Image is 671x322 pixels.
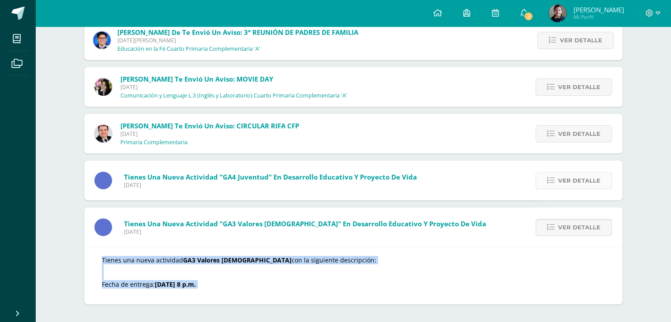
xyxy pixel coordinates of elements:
span: Tienes una nueva actividad "GA3 Valores [DEMOGRAPHIC_DATA]" En Desarrollo educativo y Proyecto de... [124,219,486,228]
strong: GA3 Valores [DEMOGRAPHIC_DATA] [183,256,292,264]
span: [DATE] [124,181,417,189]
span: [PERSON_NAME] de te envió un aviso: 3° REUNIÓN DE PADRES DE FAMILIA [117,28,358,37]
p: Primaria Complementaria [120,139,187,146]
span: [PERSON_NAME] te envió un aviso: MOVIE DAY [120,75,273,83]
span: Ver detalle [558,79,600,95]
p: Comunicación y Lenguaje L.3 (Inglés y Laboratorio) Cuarto Primaria Complementaria 'A' [120,92,347,99]
span: [DATE][PERSON_NAME] [117,37,358,44]
span: Ver detalle [558,126,600,142]
img: 038ac9c5e6207f3bea702a86cda391b3.png [93,31,111,49]
span: Ver detalle [560,32,602,49]
span: 1 [524,11,533,21]
span: [DATE] [124,228,486,236]
img: 57933e79c0f622885edf5cfea874362b.png [94,125,112,142]
strong: [DATE] 8 p.m. [155,280,196,288]
span: Ver detalle [558,219,600,236]
span: [DATE] [120,130,299,138]
img: 282f7266d1216b456af8b3d5ef4bcc50.png [94,78,112,96]
img: 4b4ba961898aa8c56c1a512679ff2d59.png [549,4,566,22]
span: Ver detalle [558,172,600,189]
span: [PERSON_NAME] te envió un aviso: CIRCULAR RIFA CFP [120,121,299,130]
span: Tienes una nueva actividad "GA4 Juventud" En Desarrollo educativo y Proyecto de Vida [124,172,417,181]
p: Educación en la Fé Cuarto Primaria Complementaria 'A' [117,45,260,52]
span: Mi Perfil [573,13,624,21]
p: Tienes una nueva actividad con la siguiente descripción: Fecha de entrega: [102,256,605,288]
span: [DATE] [120,83,347,91]
span: [PERSON_NAME] [573,5,624,14]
